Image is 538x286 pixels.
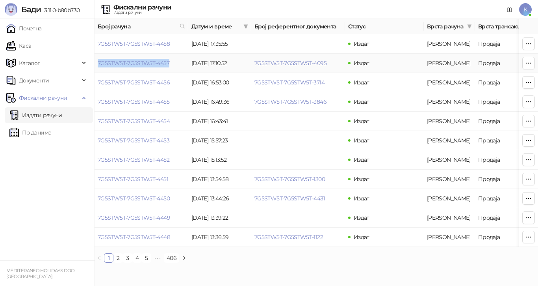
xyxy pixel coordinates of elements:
a: Издати рачуни [9,107,62,123]
span: ••• [151,253,164,263]
span: Врста рачуна [427,22,464,31]
td: 7G5STW5T-7G5STW5T-4456 [95,73,188,92]
span: Издат [354,137,369,144]
span: filter [466,21,473,32]
span: Број рачуна [98,22,176,31]
td: 7G5STW5T-7G5STW5T-4458 [95,34,188,54]
a: 1 [104,254,113,262]
td: Аванс [424,54,475,73]
span: K [519,3,532,16]
span: Издат [354,234,369,241]
li: Претходна страна [95,253,104,263]
a: 406 [164,254,179,262]
span: Издат [354,195,369,202]
span: 3.11.0-b80b730 [41,7,80,14]
a: 7G5STW5T-7G5STW5T-4451 [98,176,168,183]
span: Каталог [19,55,40,71]
td: Аванс [424,189,475,208]
a: 7G5STW5T-7G5STW5T-4452 [98,156,169,163]
div: Фискални рачуни [113,4,171,11]
span: Издат [354,118,369,125]
span: Издат [354,60,369,67]
span: Врста трансакције [478,22,531,31]
a: 7G5STW5T-7G5STW5T-4448 [98,234,170,241]
td: 7G5STW5T-7G5STW5T-4455 [95,92,188,112]
span: Бади [21,5,41,14]
a: Каса [6,38,31,54]
td: Аванс [424,170,475,189]
td: [DATE] 13:36:59 [188,228,251,247]
span: Издат [354,214,369,221]
span: filter [243,24,248,29]
span: left [97,256,102,260]
button: right [179,253,189,263]
td: 7G5STW5T-7G5STW5T-4457 [95,54,188,73]
span: Издат [354,79,369,86]
div: Издати рачуни [113,11,171,15]
td: 7G5STW5T-7G5STW5T-4452 [95,150,188,170]
span: Издат [354,40,369,47]
th: Број референтног документа [251,19,345,34]
li: Следећих 5 Страна [151,253,164,263]
span: filter [467,24,472,29]
td: [DATE] 15:57:23 [188,131,251,150]
span: Документи [19,73,49,88]
a: 7G5STW5T-7G5STW5T-4458 [98,40,170,47]
a: 5 [142,254,151,262]
a: 4 [133,254,141,262]
a: 3 [123,254,132,262]
td: Аванс [424,131,475,150]
td: Аванс [424,73,475,92]
th: Врста рачуна [424,19,475,34]
td: 7G5STW5T-7G5STW5T-4453 [95,131,188,150]
th: Број рачуна [95,19,188,34]
a: 7G5STW5T-7G5STW5T-4454 [98,118,170,125]
td: [DATE] 13:44:26 [188,189,251,208]
a: 2 [114,254,122,262]
td: [DATE] 17:10:52 [188,54,251,73]
td: Аванс [424,150,475,170]
li: 2 [113,253,123,263]
span: Фискални рачуни [19,90,67,106]
td: Аванс [424,34,475,54]
a: По данима [9,125,51,140]
a: 7G5STW5T-7G5STW5T-4450 [98,195,170,202]
a: 7G5STW5T-7G5STW5T-4456 [98,79,170,86]
td: 7G5STW5T-7G5STW5T-4451 [95,170,188,189]
a: 7G5STW5T-7G5STW5T-3714 [254,79,325,86]
td: Аванс [424,92,475,112]
a: 7G5STW5T-7G5STW5T-4449 [98,214,170,221]
li: 4 [132,253,142,263]
span: Издат [354,176,369,183]
a: 7G5STW5T-7G5STW5T-4457 [98,60,169,67]
td: [DATE] 16:49:36 [188,92,251,112]
span: Датум и време [191,22,240,31]
span: right [182,256,186,260]
td: Аванс [424,112,475,131]
small: MEDITERANEO HOLIDAYS DOO [GEOGRAPHIC_DATA] [6,268,75,279]
a: 7G5STW5T-7G5STW5T-4455 [98,98,169,105]
td: [DATE] 13:54:58 [188,170,251,189]
th: Статус [345,19,424,34]
a: 7G5STW5T-7G5STW5T-1300 [254,176,325,183]
img: Logo [5,3,17,16]
td: Аванс [424,208,475,228]
td: [DATE] 16:43:41 [188,112,251,131]
td: [DATE] 13:39:22 [188,208,251,228]
td: [DATE] 16:53:00 [188,73,251,92]
a: 7G5STW5T-7G5STW5T-4431 [254,195,325,202]
a: Документација [503,3,516,16]
td: 7G5STW5T-7G5STW5T-4454 [95,112,188,131]
button: left [95,253,104,263]
span: Издат [354,98,369,105]
td: [DATE] 15:13:52 [188,150,251,170]
td: 7G5STW5T-7G5STW5T-4449 [95,208,188,228]
a: Почетна [6,21,42,36]
a: 7G5STW5T-7G5STW5T-1122 [254,234,323,241]
span: Издат [354,156,369,163]
td: 7G5STW5T-7G5STW5T-4450 [95,189,188,208]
